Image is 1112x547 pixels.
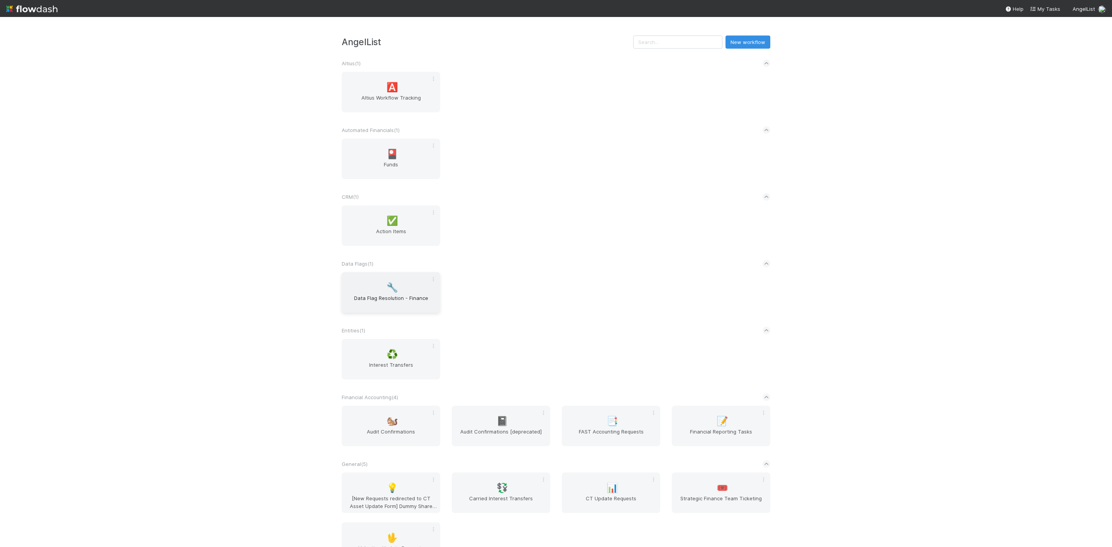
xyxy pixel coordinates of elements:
[672,406,770,446] a: 📝Financial Reporting Tasks
[726,36,770,49] button: New workflow
[345,361,437,376] span: Interest Transfers
[342,37,633,47] h3: AngelList
[345,495,437,510] span: [New Requests redirected to CT Asset Update Form] Dummy Share Backlog Cleanup
[607,416,618,426] span: 📑
[1098,5,1106,13] img: avatar_d7f67417-030a-43ce-a3ce-a315a3ccfd08.png
[6,2,58,15] img: logo-inverted-e16ddd16eac7371096b0.svg
[717,483,728,493] span: 🎟️
[497,416,508,426] span: 📓
[342,261,373,267] span: Data Flags ( 1 )
[342,272,440,313] a: 🔧Data Flag Resolution - Finance
[717,416,728,426] span: 📝
[675,495,767,510] span: Strategic Finance Team Ticketing
[565,495,657,510] span: CT Update Requests
[1073,6,1095,12] span: AngelList
[1005,5,1024,13] div: Help
[342,127,400,133] span: Automated Financials ( 1 )
[342,406,440,446] a: 🐿️Audit Confirmations
[345,161,437,176] span: Funds
[386,283,398,293] span: 🔧
[633,36,722,49] input: Search...
[562,472,660,513] a: 📊CT Update Requests
[342,60,361,66] span: Altius ( 1 )
[345,227,437,243] span: Action Items
[607,483,618,493] span: 📊
[1030,6,1060,12] span: My Tasks
[345,94,437,109] span: Altius Workflow Tracking
[386,82,398,92] span: 🅰️
[342,394,398,400] span: Financial Accounting ( 4 )
[1030,5,1060,13] a: My Tasks
[455,495,547,510] span: Carried Interest Transfers
[386,533,398,543] span: 🖖
[386,483,398,493] span: 💡
[386,349,398,359] span: ♻️
[342,72,440,112] a: 🅰️Altius Workflow Tracking
[342,139,440,179] a: 🎴Funds
[386,216,398,226] span: ✅
[342,205,440,246] a: ✅Action Items
[386,149,398,159] span: 🎴
[455,428,547,443] span: Audit Confirmations [deprecated]
[345,294,437,310] span: Data Flag Resolution - Finance
[672,472,770,513] a: 🎟️Strategic Finance Team Ticketing
[342,194,359,200] span: CRM ( 1 )
[345,428,437,443] span: Audit Confirmations
[342,472,440,513] a: 💡[New Requests redirected to CT Asset Update Form] Dummy Share Backlog Cleanup
[386,416,398,426] span: 🐿️
[562,406,660,446] a: 📑FAST Accounting Requests
[342,327,365,334] span: Entities ( 1 )
[452,472,550,513] a: 💱Carried Interest Transfers
[342,461,368,467] span: General ( 5 )
[565,428,657,443] span: FAST Accounting Requests
[452,406,550,446] a: 📓Audit Confirmations [deprecated]
[675,428,767,443] span: Financial Reporting Tasks
[497,483,508,493] span: 💱
[342,339,440,379] a: ♻️Interest Transfers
